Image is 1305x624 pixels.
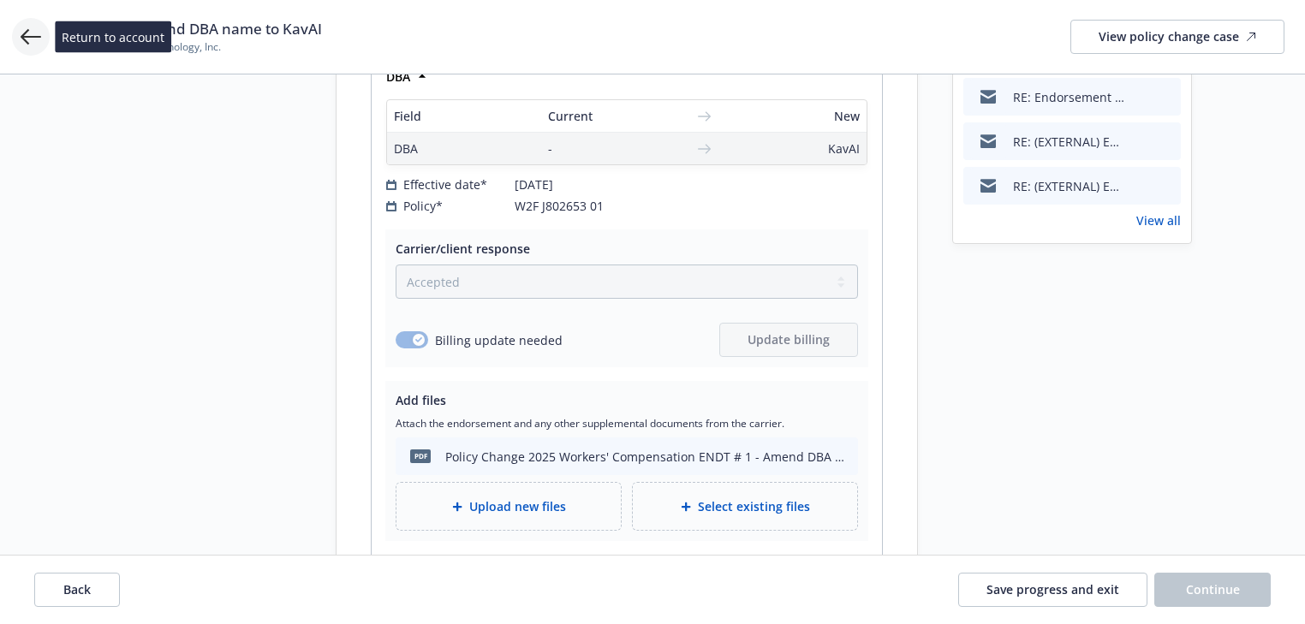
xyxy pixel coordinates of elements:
span: Field [394,107,548,125]
span: Current [548,107,687,125]
span: Billing update needed [435,331,563,349]
strong: DBA [386,68,410,85]
span: [PERSON_NAME] Technology, Inc. [62,39,322,55]
a: View policy change case [1070,20,1284,54]
button: Continue [1154,573,1271,607]
span: KavAI [828,140,860,157]
span: W2F J802653 01 [515,197,604,215]
span: Save progress and exit [986,581,1119,597]
span: - [548,140,687,157]
span: DBA [394,140,534,157]
button: download file [1131,177,1145,195]
div: RE: (EXTERNAL) Endorsement Request - [PERSON_NAME] Technology, Inc. - Policy # 0100317266-0 [1013,177,1124,195]
button: preview file [1159,88,1174,106]
div: View policy change case [1099,21,1256,53]
span: Upload new files [469,497,566,515]
span: Continue [1186,581,1240,597]
div: Policy Change 2025 Workers' Compensation ENDT # 1 - Amend DBA name to KavAI.pdf [445,448,844,466]
button: download file [1131,88,1145,106]
button: Back [34,573,120,607]
span: Return to account [62,28,164,46]
span: Policy* [403,197,443,215]
button: Update billing [719,323,858,357]
div: RE: (EXTERNAL) Endorsement Request - [PERSON_NAME] Technology, Inc. - Policy # 0100317266-0 [1013,133,1124,151]
button: Save progress and exit [958,573,1147,607]
span: pdf [410,449,431,462]
span: Carrier/client response [396,241,530,257]
span: Add files [396,392,446,408]
span: Back [63,581,91,597]
span: [DATE] [515,175,553,193]
span: All policy - Amend DBA name to KavAI [62,19,322,39]
span: Update billing [748,331,830,348]
span: Select existing files [698,497,810,515]
span: New [721,107,860,125]
button: download file [1131,133,1145,151]
button: preview file [1159,133,1174,151]
button: preview file [1159,177,1174,195]
span: Effective date* [403,175,487,193]
span: Attach the endorsement and any other supplemental documents from the carrier. [396,416,858,431]
div: Select existing files [632,482,858,531]
a: View all [1136,211,1181,229]
div: Upload new files [396,482,622,531]
div: RE: Endorsement Request - [PERSON_NAME] Technology, Inc. - Policy #TCL1746307 00 [1013,88,1124,106]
